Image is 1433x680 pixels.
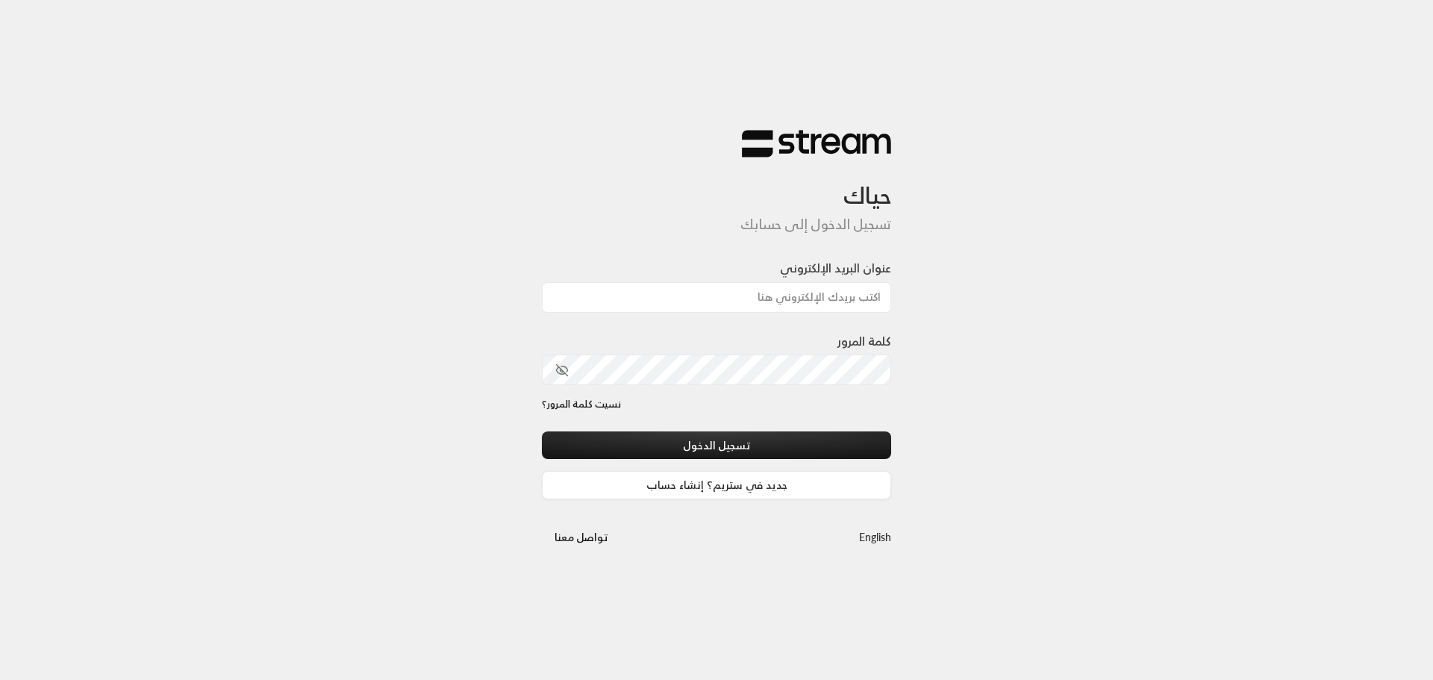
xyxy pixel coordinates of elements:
a: نسيت كلمة المرور؟ [542,397,621,412]
label: عنوان البريد الإلكتروني [780,259,891,277]
h5: تسجيل الدخول إلى حسابك [542,216,891,233]
button: تواصل معنا [542,523,620,551]
a: English [859,523,891,551]
input: اكتب بريدك الإلكتروني هنا [542,282,891,313]
label: كلمة المرور [837,332,891,350]
a: تواصل معنا [542,528,620,546]
h3: حياك [542,158,891,210]
img: Stream Logo [742,129,891,158]
button: toggle password visibility [549,358,575,383]
button: تسجيل الدخول [542,431,891,459]
a: جديد في ستريم؟ إنشاء حساب [542,471,891,499]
